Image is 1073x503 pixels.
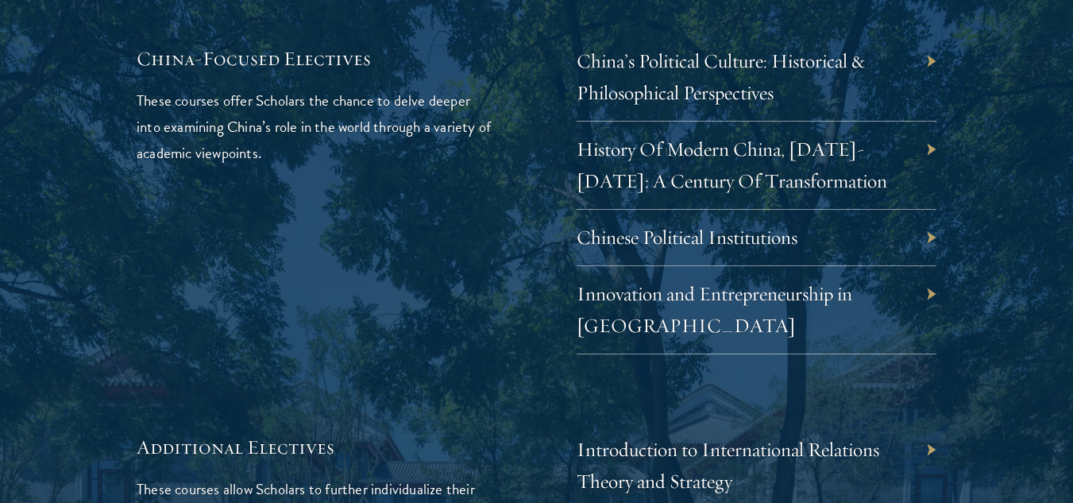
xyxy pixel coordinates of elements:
[577,281,852,338] a: Innovation and Entrepreneurship in [GEOGRAPHIC_DATA]
[137,434,497,461] h5: Additional Electives
[137,45,497,72] h5: China-Focused Electives
[577,225,797,250] a: Chinese Political Institutions
[137,87,497,166] p: These courses offer Scholars the chance to delve deeper into examining China’s role in the world ...
[577,437,879,493] a: Introduction to International Relations Theory and Strategy
[577,137,887,193] a: History Of Modern China, [DATE]-[DATE]: A Century Of Transformation
[577,48,865,105] a: China’s Political Culture: Historical & Philosophical Perspectives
